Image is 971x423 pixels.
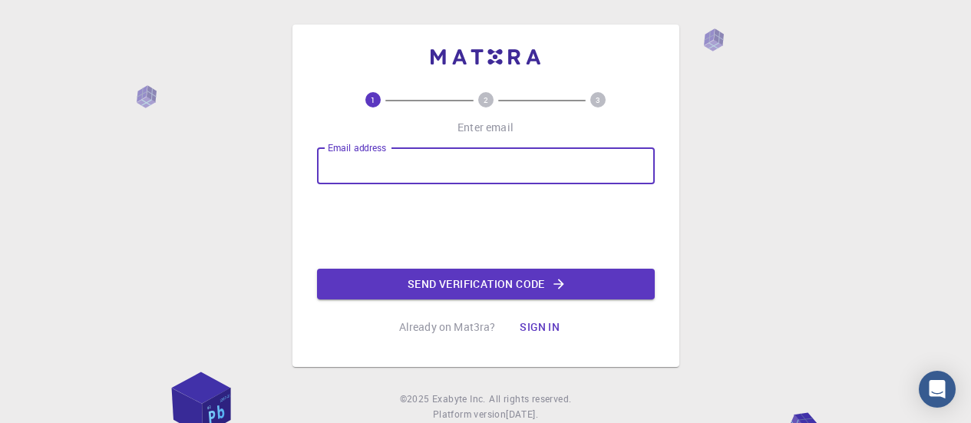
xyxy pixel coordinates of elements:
div: Open Intercom Messenger [919,371,956,408]
label: Email address [328,141,386,154]
button: Send verification code [317,269,655,299]
span: © 2025 [400,392,432,407]
text: 2 [484,94,488,105]
text: 3 [596,94,600,105]
a: Exabyte Inc. [432,392,486,407]
p: Already on Mat3ra? [399,319,496,335]
span: All rights reserved. [489,392,571,407]
button: Sign in [507,312,572,342]
iframe: reCAPTCHA [369,197,603,256]
p: Enter email [457,120,514,135]
span: [DATE] . [506,408,538,420]
span: Platform version [433,407,506,422]
span: Exabyte Inc. [432,392,486,405]
a: [DATE]. [506,407,538,422]
text: 1 [371,94,375,105]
